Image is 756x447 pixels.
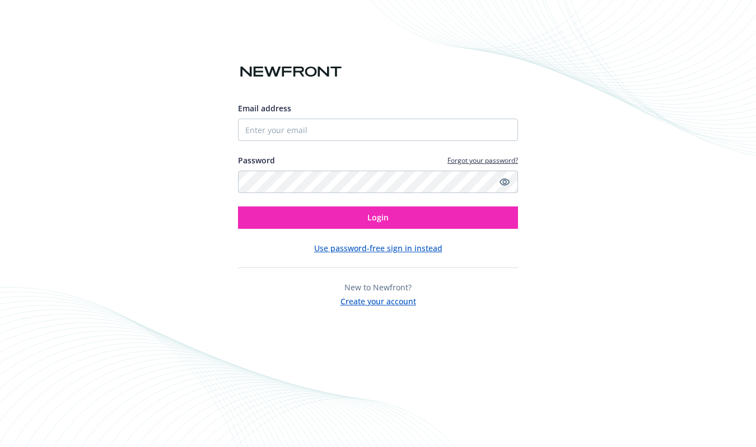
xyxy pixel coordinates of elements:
input: Enter your email [238,119,518,141]
span: Email address [238,103,291,114]
img: Newfront logo [238,62,344,82]
button: Use password-free sign in instead [314,242,442,254]
button: Login [238,206,518,229]
label: Password [238,154,275,166]
a: Forgot your password? [447,156,518,165]
button: Create your account [340,293,416,307]
span: Login [367,212,389,223]
input: Enter your password [238,171,518,193]
a: Show password [498,175,511,189]
span: New to Newfront? [344,282,412,293]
